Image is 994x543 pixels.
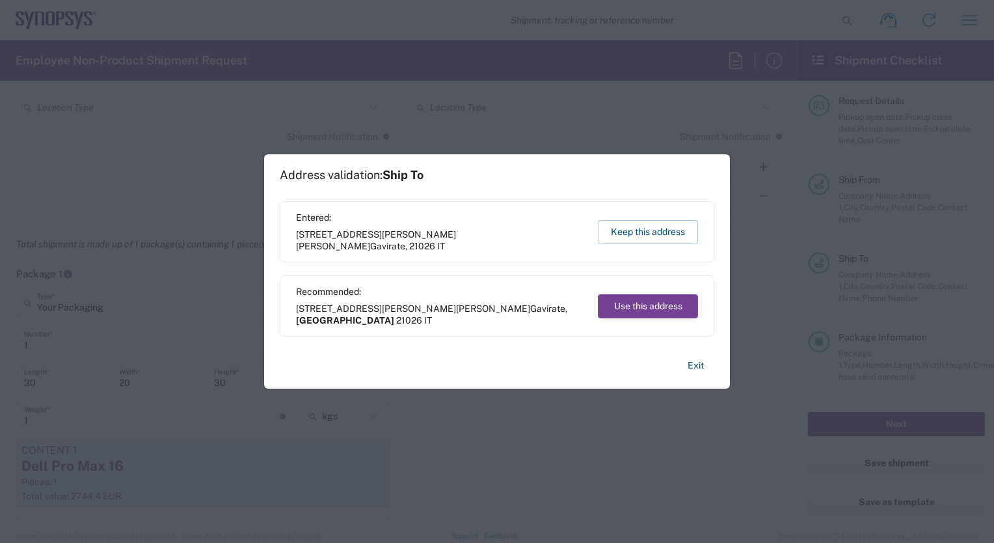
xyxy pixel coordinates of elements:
span: Gavirate [370,241,405,251]
span: [STREET_ADDRESS][PERSON_NAME][PERSON_NAME] , [296,303,585,326]
span: Recommended: [296,286,585,298]
span: Gavirate [530,303,565,314]
span: [GEOGRAPHIC_DATA] [296,315,394,326]
button: Keep this address [598,220,698,244]
span: Entered: [296,212,585,223]
span: IT [424,315,432,326]
span: [STREET_ADDRESS][PERSON_NAME][PERSON_NAME] , [296,229,585,252]
button: Exit [677,354,714,377]
span: 21026 [396,315,422,326]
span: IT [437,241,445,251]
button: Use this address [598,294,698,318]
span: Ship To [383,168,423,182]
span: 21026 [409,241,435,251]
h1: Address validation: [280,168,423,182]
